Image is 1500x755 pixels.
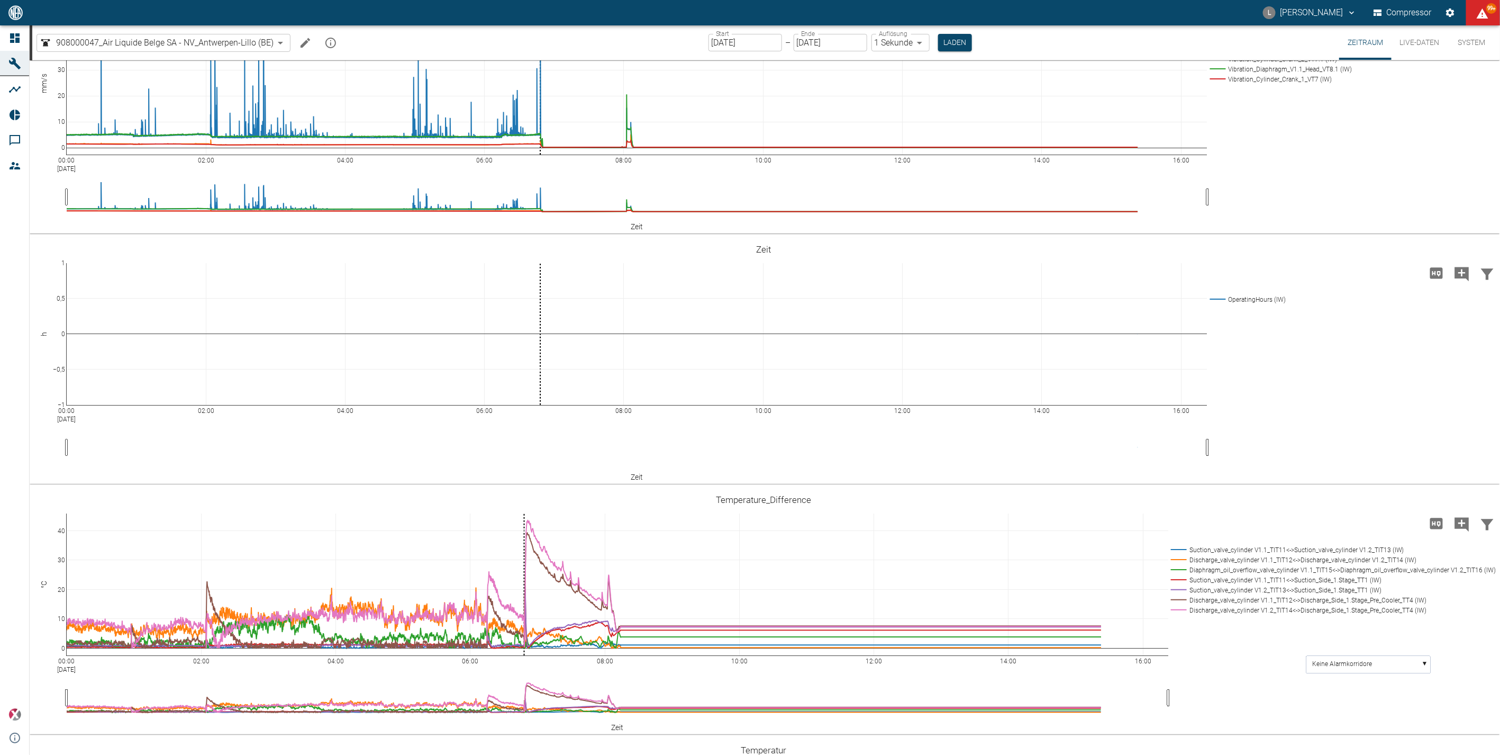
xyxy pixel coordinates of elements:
button: Daten filtern [1475,259,1500,287]
button: mission info [320,32,341,53]
button: Zeitraum [1339,25,1392,60]
button: Einstellungen [1441,3,1460,22]
input: DD.MM.YYYY [794,34,867,51]
label: Start [716,29,729,38]
div: L [1263,6,1276,19]
button: Laden [938,34,972,51]
p: – [785,37,790,49]
input: DD.MM.YYYY [708,34,782,51]
button: Machine bearbeiten [295,32,316,53]
div: 1 Sekunde [871,34,930,51]
label: Ende [801,29,815,38]
button: Live-Daten [1392,25,1448,60]
img: Xplore Logo [8,708,21,721]
img: logo [7,5,24,20]
a: 908000047_Air Liquide Belge SA - NV_Antwerpen-Lillo (BE) [39,37,274,49]
button: Daten filtern [1475,510,1500,537]
button: Kommentar hinzufügen [1449,259,1475,287]
button: Kommentar hinzufügen [1449,510,1475,537]
text: Keine Alarmkorridore [1313,661,1372,668]
span: Hohe Auflösung [1424,267,1449,277]
span: 99+ [1486,3,1497,14]
span: Hohe Auflösung [1424,518,1449,528]
button: Compressor [1371,3,1434,22]
label: Auflösung [879,29,907,38]
button: luca.corigliano@neuman-esser.com [1261,3,1358,22]
button: System [1448,25,1496,60]
span: 908000047_Air Liquide Belge SA - NV_Antwerpen-Lillo (BE) [56,37,274,49]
